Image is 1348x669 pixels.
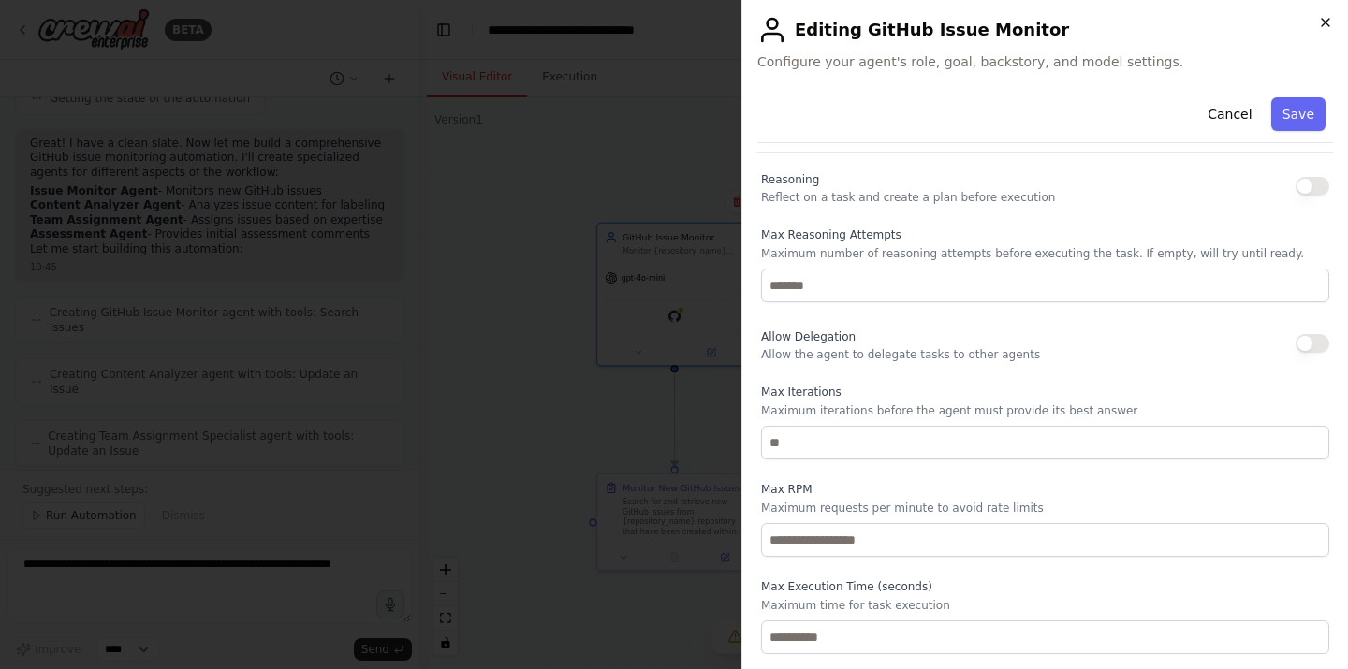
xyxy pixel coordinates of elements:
[761,501,1329,516] p: Maximum requests per minute to avoid rate limits
[1196,97,1263,131] button: Cancel
[761,330,856,343] span: Allow Delegation
[761,482,1329,497] label: Max RPM
[761,385,1329,400] label: Max Iterations
[761,347,1040,362] p: Allow the agent to delegate tasks to other agents
[761,227,1329,242] label: Max Reasoning Attempts
[757,52,1333,71] span: Configure your agent's role, goal, backstory, and model settings.
[1271,97,1326,131] button: Save
[761,246,1329,261] p: Maximum number of reasoning attempts before executing the task. If empty, will try until ready.
[761,579,1329,594] label: Max Execution Time (seconds)
[761,190,1055,205] p: Reflect on a task and create a plan before execution
[761,173,819,186] span: Reasoning
[757,15,1333,45] h2: Editing GitHub Issue Monitor
[761,403,1329,418] p: Maximum iterations before the agent must provide its best answer
[761,598,1329,613] p: Maximum time for task execution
